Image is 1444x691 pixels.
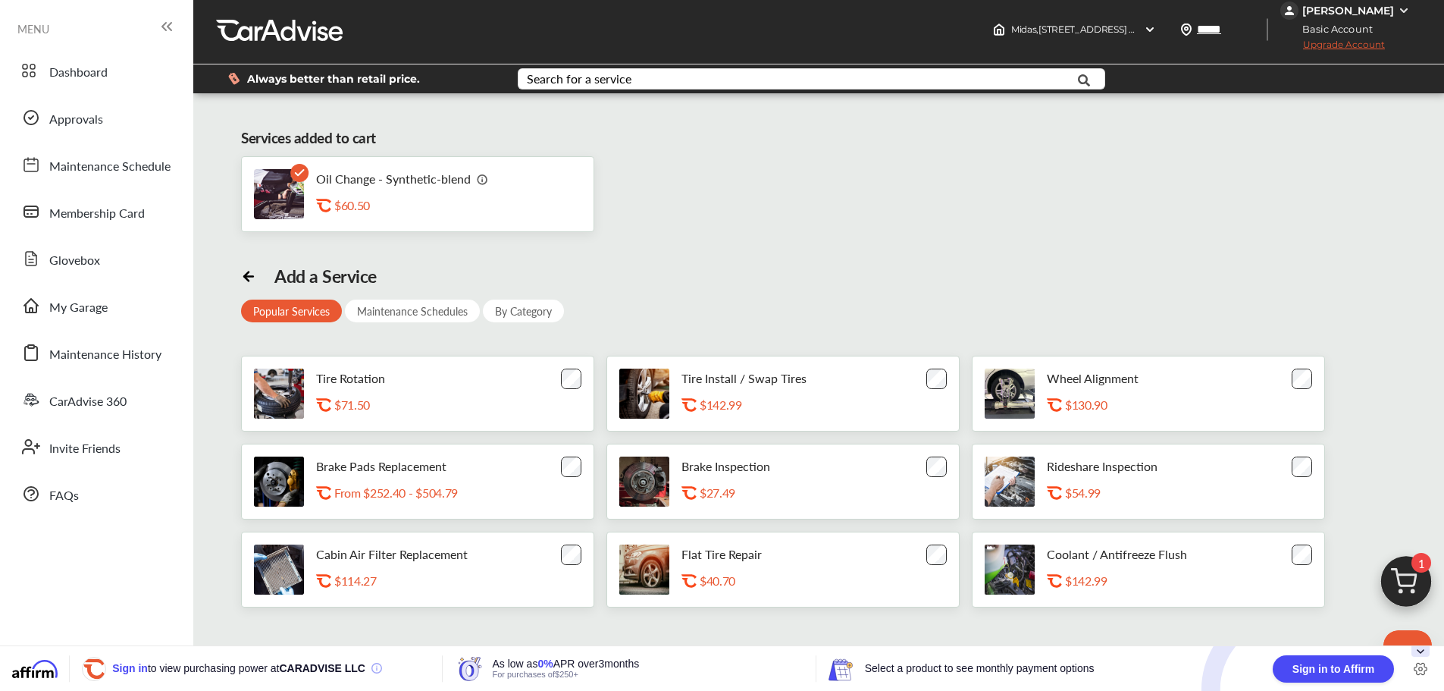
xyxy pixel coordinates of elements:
img: info_icon_vector.svg [477,173,489,185]
p: Tire Install / Swap Tires [681,371,807,385]
div: By Category [483,300,564,322]
div: $71.50 [334,397,486,412]
p: Rideshare Inspection [1047,459,1157,473]
p: Cabin Air Filter Replacement [316,547,468,561]
img: flat-tire-repair-thumb.jpg [619,545,669,595]
div: Search for a service [527,73,631,85]
p: Oil Change - Synthetic-blend [316,171,471,186]
img: cart_icon.3d0951e8.svg [1370,549,1442,622]
span: Upgrade Account [1280,39,1385,58]
span: Approvals [49,110,103,130]
a: Invite Friends [14,427,178,466]
img: header-divider.bc55588e.svg [1267,18,1268,41]
a: Dashboard [14,51,178,90]
span: Maintenance History [49,345,161,365]
a: FAQs [14,474,178,514]
img: WGsFRI8htEPBVLJbROoPRyZpYNWhNONpIPPETTm6eUC0GeLEiAAAAAElFTkSuQmCC [1398,5,1410,17]
span: Invite Friends [49,439,121,459]
a: Approvals [14,98,178,137]
p: From $252.40 - $504.79 [334,485,458,500]
img: engine-cooling-thumb.jpg [985,545,1035,595]
div: Add a Service [274,265,377,287]
div: $130.90 [1065,397,1217,412]
div: $40.70 [700,573,851,588]
div: $142.99 [1065,573,1217,588]
p: Brake Pads Replacement [316,459,446,473]
a: My Garage [14,286,178,325]
img: brake-inspection-thumb.jpg [619,457,669,507]
span: Glovebox [49,251,100,271]
span: CarAdvise 360 [49,392,127,412]
img: location_vector.a44bc228.svg [1180,24,1192,36]
div: Popular Services [241,300,342,322]
div: $142.99 [700,397,851,412]
img: tire-install-swap-tires-thumb.jpg [619,369,669,419]
img: header-home-logo.8d720a4f.svg [993,24,1005,36]
img: jVpblrzwTbfkPYzPPzSLxeg0AAAAASUVORK5CYII= [1280,2,1298,20]
span: Dashboard [49,63,108,83]
span: FAQs [49,486,79,506]
img: oil-change-thumb.jpg [254,169,304,219]
p: Coolant / Antifreeze Flush [1047,547,1187,561]
div: Maintenance Schedules [345,300,480,322]
span: Membership Card [49,204,145,224]
a: CarAdvise 360 [14,380,178,419]
span: My Garage [49,298,108,318]
span: MENU [17,23,49,35]
img: wheel-alignment-thumb.jpg [985,369,1035,419]
p: Brake Inspection [681,459,770,473]
p: Wheel Alignment [1047,371,1139,385]
span: Maintenance Schedule [49,157,171,177]
a: Membership Card [14,192,178,231]
iframe: Button to launch messaging window [1383,630,1432,679]
img: cabin-air-filter-replacement-thumb.jpg [254,545,304,595]
a: Maintenance Schedule [14,145,178,184]
span: Always better than retail price. [247,74,420,84]
p: Tire Rotation [316,371,385,385]
a: Maintenance History [14,333,178,372]
img: tire-rotation-thumb.jpg [254,369,304,419]
span: 1 [1411,553,1431,573]
div: [PERSON_NAME] [1302,4,1394,17]
div: $60.50 [334,198,486,212]
img: header-down-arrow.9dd2ce7d.svg [1144,24,1156,36]
a: Glovebox [14,239,178,278]
div: $27.49 [700,485,851,500]
div: Services added to cart [241,127,376,149]
div: $54.99 [1065,485,1217,500]
img: brake-pads-replacement-thumb.jpg [254,457,304,507]
p: Flat Tire Repair [681,547,762,561]
span: Basic Account [1282,21,1384,37]
img: dollor_label_vector.a70140d1.svg [228,72,240,85]
div: $114.27 [334,573,486,588]
span: Midas , [STREET_ADDRESS] Mentor , OH 44060 [1011,24,1208,35]
img: rideshare-visual-inspection-thumb.jpg [985,457,1035,507]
